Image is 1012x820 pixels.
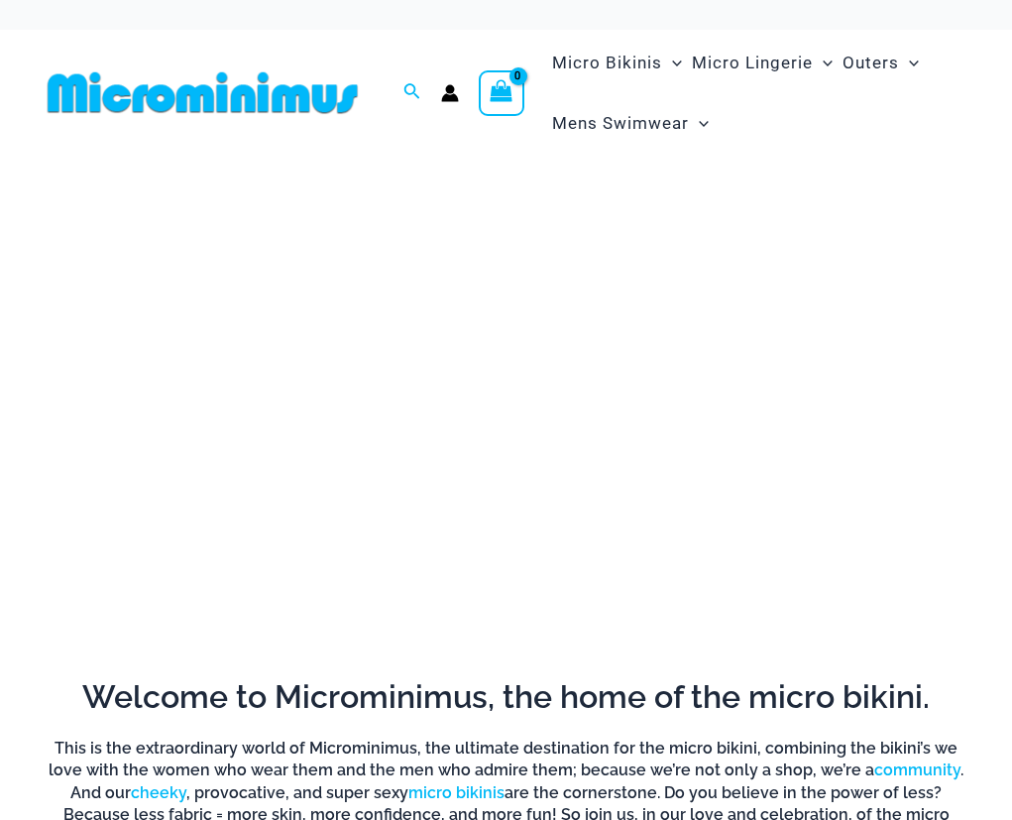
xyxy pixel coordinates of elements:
span: Micro Lingerie [692,38,813,88]
nav: Site Navigation [544,30,972,157]
a: View Shopping Cart, empty [479,70,524,116]
span: Outers [843,38,899,88]
a: community [874,761,960,779]
span: Menu Toggle [662,38,682,88]
span: Menu Toggle [899,38,919,88]
span: Mens Swimwear [552,98,689,149]
a: cheeky [131,783,186,802]
a: Micro BikinisMenu ToggleMenu Toggle [547,33,687,93]
a: Search icon link [403,80,421,105]
span: Micro Bikinis [552,38,662,88]
span: Menu Toggle [813,38,833,88]
a: OutersMenu ToggleMenu Toggle [838,33,924,93]
span: Menu Toggle [689,98,709,149]
h2: Welcome to Microminimus, the home of the micro bikini. [40,676,972,718]
a: Micro LingerieMenu ToggleMenu Toggle [687,33,838,93]
img: MM SHOP LOGO FLAT [40,70,366,115]
a: micro bikinis [408,783,505,802]
a: Account icon link [441,84,459,102]
a: Mens SwimwearMenu ToggleMenu Toggle [547,93,714,154]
